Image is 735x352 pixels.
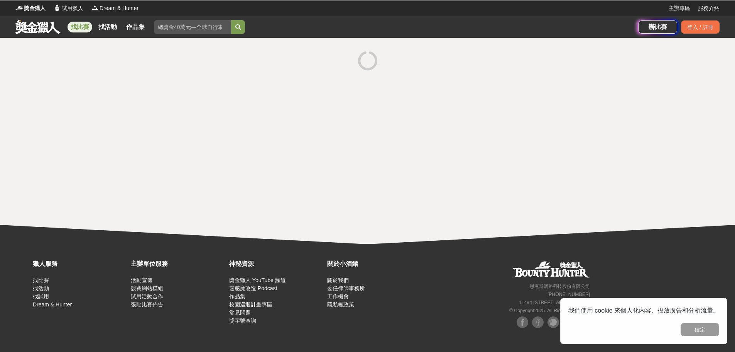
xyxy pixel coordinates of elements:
[131,259,225,269] div: 主辦單位服務
[229,277,286,283] a: 獎金獵人 YouTube 頻道
[639,20,677,34] a: 辦比賽
[131,277,152,283] a: 活動宣傳
[681,323,719,336] button: 確定
[532,316,544,328] img: Facebook
[33,301,72,308] a: Dream & Hunter
[568,307,719,314] span: 我們使用 cookie 來個人化內容、投放廣告和分析流量。
[15,4,46,12] a: Logo獎金獵人
[123,22,148,32] a: 作品集
[327,301,354,308] a: 隱私權政策
[547,316,559,328] img: Plurk
[95,22,120,32] a: 找活動
[62,4,83,12] span: 試用獵人
[327,293,349,299] a: 工作機會
[669,4,690,12] a: 主辦專區
[327,285,365,291] a: 委任律師事務所
[327,259,421,269] div: 關於小酒館
[547,292,590,297] small: [PHONE_NUMBER]
[229,293,245,299] a: 作品集
[24,4,46,12] span: 獎金獵人
[519,300,590,305] small: 11494 [STREET_ADDRESS] 3 樓
[229,285,277,291] a: 靈感魔改造 Podcast
[91,4,99,12] img: Logo
[327,277,349,283] a: 關於我們
[100,4,139,12] span: Dream & Hunter
[91,4,139,12] a: LogoDream & Hunter
[131,293,163,299] a: 試用活動合作
[33,277,49,283] a: 找比賽
[229,259,323,269] div: 神秘資源
[530,284,590,289] small: 恩克斯網路科技股份有限公司
[53,4,61,12] img: Logo
[131,285,163,291] a: 競賽網站模組
[131,301,163,308] a: 張貼比賽佈告
[517,316,528,328] img: Facebook
[33,293,49,299] a: 找試用
[681,20,720,34] div: 登入 / 註冊
[698,4,720,12] a: 服務介紹
[229,309,251,316] a: 常見問題
[509,308,590,313] small: © Copyright 2025 . All Rights Reserved.
[229,318,256,324] a: 獎字號查詢
[53,4,83,12] a: Logo試用獵人
[33,285,49,291] a: 找活動
[229,301,272,308] a: 校園巡迴計畫專區
[15,4,23,12] img: Logo
[154,20,231,34] input: 總獎金40萬元—全球自行車設計比賽
[68,22,92,32] a: 找比賽
[33,259,127,269] div: 獵人服務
